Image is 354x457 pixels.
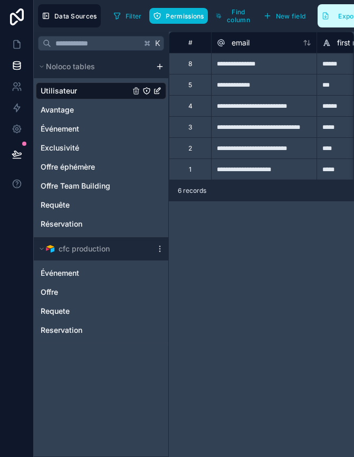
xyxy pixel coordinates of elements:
[154,40,161,47] span: K
[189,165,192,174] div: 1
[177,39,203,46] div: #
[34,55,168,343] div: scrollable content
[36,59,151,74] button: Noloco tables
[149,8,207,24] button: Permissions
[166,12,204,20] span: Permissions
[260,8,310,24] button: New field
[36,241,151,256] button: Airtable Logocfc production
[36,265,166,282] div: Événement
[41,124,79,134] span: Événement
[41,200,70,210] span: Requête
[212,4,255,27] button: Find column
[36,120,166,137] div: Événement
[36,158,166,175] div: Offre éphémère
[41,162,95,172] span: Offre éphémère
[41,287,58,297] span: Offre
[276,12,306,20] span: New field
[41,306,70,316] span: Requete
[36,197,166,213] div: Requête
[41,143,79,153] span: Exclusivité
[178,186,206,195] span: 6 records
[41,105,74,115] span: Avantage
[36,101,166,118] div: Avantage
[149,8,212,24] a: Permissions
[188,60,192,68] div: 8
[188,81,192,89] div: 5
[188,144,192,153] div: 2
[36,284,166,301] div: Offre
[126,12,142,20] span: Filter
[46,61,95,72] span: Noloco tables
[41,86,77,96] span: Utilisateur
[188,102,193,110] div: 4
[46,245,54,253] img: Airtable Logo
[36,322,166,339] div: Reservation
[36,178,166,194] div: Offre Team Building
[41,181,110,191] span: Offre Team Building
[36,303,166,320] div: Requete
[41,268,79,278] span: Événement
[41,325,82,335] span: Reservation
[36,139,166,156] div: Exclusivité
[232,38,250,48] span: email
[36,216,166,232] div: Réservation
[41,219,82,229] span: Réservation
[38,4,101,27] button: Data Sources
[59,244,110,254] span: cfc production
[188,123,192,132] div: 3
[54,12,97,20] span: Data Sources
[36,82,166,99] div: Utilisateur
[226,8,252,24] span: Find column
[109,8,146,24] button: Filter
